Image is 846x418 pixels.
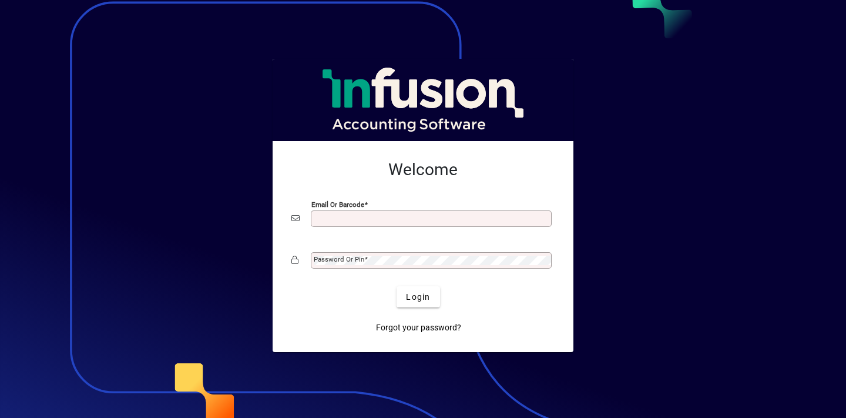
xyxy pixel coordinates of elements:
[371,317,466,338] a: Forgot your password?
[311,200,364,209] mat-label: Email or Barcode
[406,291,430,303] span: Login
[397,286,439,307] button: Login
[376,322,461,334] span: Forgot your password?
[291,160,555,180] h2: Welcome
[314,255,364,263] mat-label: Password or Pin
